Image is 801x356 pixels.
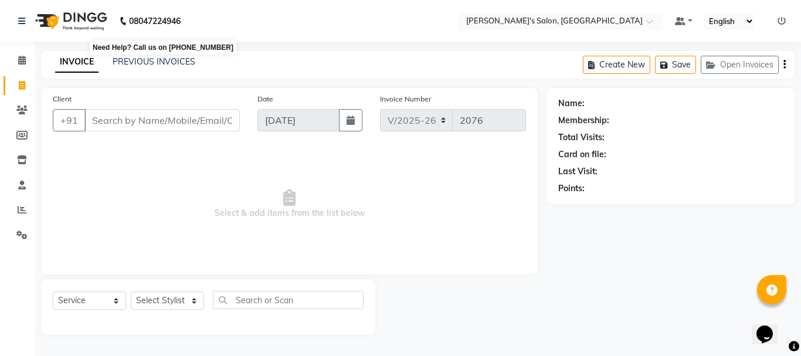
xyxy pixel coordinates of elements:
div: Card on file: [558,148,606,161]
label: Invoice Number [380,94,431,104]
button: Create New [583,56,650,74]
div: Points: [558,182,585,195]
label: Client [53,94,72,104]
div: Membership: [558,114,609,127]
div: Last Visit: [558,165,598,178]
input: Search or Scan [213,291,364,309]
b: 08047224946 [129,5,181,38]
span: Select & add items from the list below [53,145,526,263]
div: Name: [558,97,585,110]
button: +91 [53,109,86,131]
a: PREVIOUS INVOICES [113,56,195,67]
button: Open Invoices [701,56,779,74]
iframe: chat widget [752,309,789,344]
img: logo [30,5,110,38]
label: Date [257,94,273,104]
div: Total Visits: [558,131,605,144]
a: INVOICE [55,52,99,73]
button: Save [655,56,696,74]
input: Search by Name/Mobile/Email/Code [84,109,240,131]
